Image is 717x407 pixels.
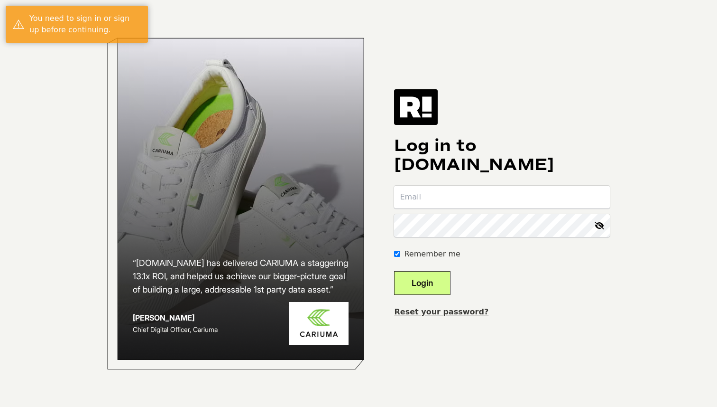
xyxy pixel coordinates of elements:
[394,271,450,295] button: Login
[404,248,460,260] label: Remember me
[394,186,610,208] input: Email
[394,136,610,174] h1: Log in to [DOMAIN_NAME]
[394,307,488,316] a: Reset your password?
[394,89,438,124] img: Retention.com
[133,256,349,296] h2: “[DOMAIN_NAME] has delivered CARIUMA a staggering 13.1x ROI, and helped us achieve our bigger-pic...
[289,302,349,345] img: Cariuma
[133,313,194,322] strong: [PERSON_NAME]
[133,325,218,333] span: Chief Digital Officer, Cariuma
[29,13,141,36] div: You need to sign in or sign up before continuing.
